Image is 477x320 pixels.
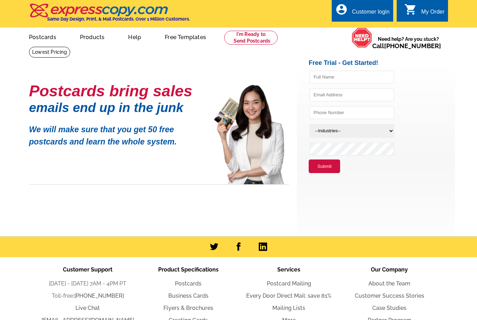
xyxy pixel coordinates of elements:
a: [PHONE_NUMBER] [384,42,441,50]
a: Help [117,28,152,45]
a: Postcards [175,280,201,287]
span: Call [372,42,441,50]
input: Full Name [309,70,394,84]
span: Need help? Are you stuck? [372,36,445,50]
h1: Postcards bring sales [29,85,204,97]
input: Phone Number [309,106,394,119]
li: Toll-free: [37,292,138,300]
a: Flyers & Brochures [163,305,213,311]
a: Live Chat [75,305,100,311]
a: account_circle Customer login [335,8,390,16]
span: Product Specifications [158,266,219,273]
div: Customer login [352,9,390,18]
button: Submit [309,159,340,173]
a: Postcards [18,28,67,45]
a: Free Templates [154,28,217,45]
i: shopping_cart [404,3,417,16]
input: Email Address [309,88,394,102]
a: Business Cards [168,292,208,299]
span: Customer Support [63,266,112,273]
a: Every Door Direct Mail: save 81% [246,292,331,299]
a: Case Studies [372,305,406,311]
div: My Order [421,9,445,18]
a: Mailing Lists [272,305,305,311]
li: [DATE] - [DATE] 7AM - 4PM PT [37,280,138,288]
a: [PHONE_NUMBER] [74,292,124,299]
a: Postcard Mailing [267,280,311,287]
a: shopping_cart My Order [404,8,445,16]
img: help [352,28,372,48]
span: Services [277,266,300,273]
a: Products [69,28,116,45]
span: Our Company [371,266,408,273]
i: account_circle [335,3,348,16]
a: Customer Success Stories [355,292,424,299]
a: About the Team [368,280,410,287]
p: We will make sure that you get 50 free postcards and learn the whole system. [29,118,204,148]
h4: Same Day Design, Print, & Mail Postcards. Over 1 Million Customers. [47,16,190,22]
h1: emails end up in the junk [29,104,204,111]
h2: Free Trial - Get Started! [309,59,455,67]
a: Same Day Design, Print, & Mail Postcards. Over 1 Million Customers. [29,8,190,22]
